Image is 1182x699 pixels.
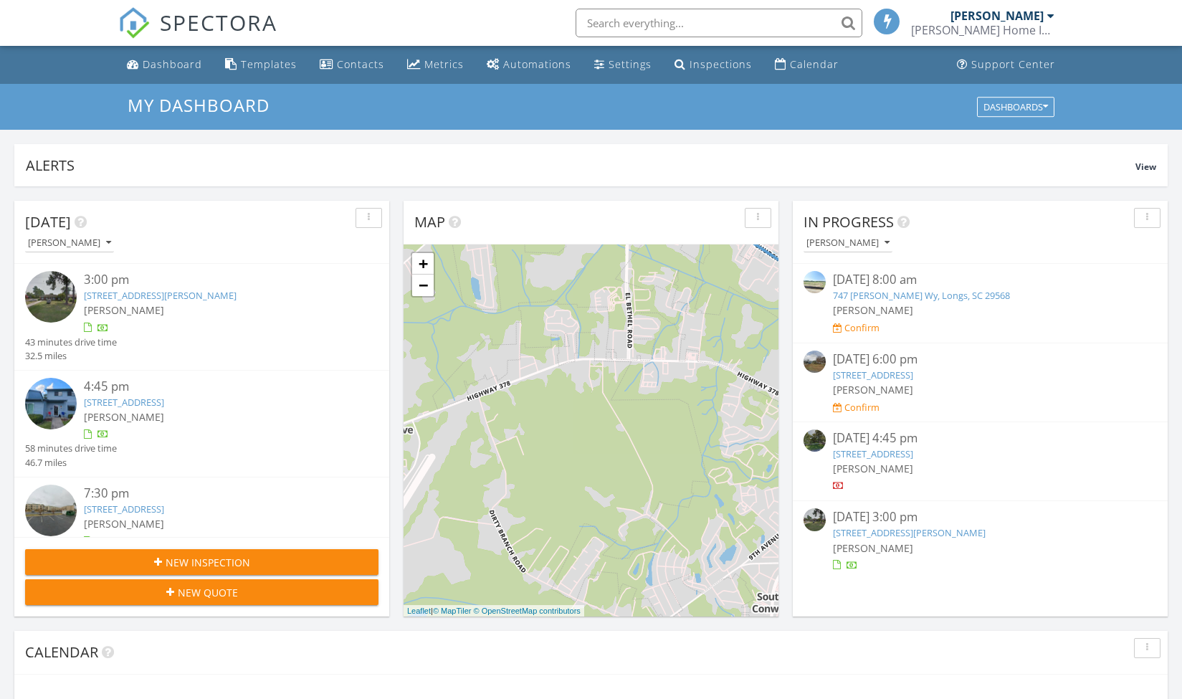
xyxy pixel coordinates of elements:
[951,52,1061,78] a: Support Center
[804,212,894,232] span: In Progress
[576,9,862,37] input: Search everything...
[25,579,378,605] button: New Quote
[84,485,349,503] div: 7:30 pm
[25,485,77,536] img: streetview
[804,351,1157,414] a: [DATE] 6:00 pm [STREET_ADDRESS] [PERSON_NAME] Confirm
[833,321,880,335] a: Confirm
[977,97,1054,117] button: Dashboards
[911,23,1054,37] div: Sloan Home Inspections
[84,396,164,409] a: [STREET_ADDRESS]
[412,275,434,296] a: Zoom out
[160,7,277,37] span: SPECTORA
[407,607,431,615] a: Leaflet
[804,508,826,531] img: streetview
[588,52,657,78] a: Settings
[25,549,378,575] button: New Inspection
[84,271,349,289] div: 3:00 pm
[424,57,464,71] div: Metrics
[833,351,1128,368] div: [DATE] 6:00 pm
[25,349,117,363] div: 32.5 miles
[804,271,826,293] img: streetview
[503,57,571,71] div: Automations
[25,456,117,470] div: 46.7 miles
[833,401,880,414] a: Confirm
[833,508,1128,526] div: [DATE] 3:00 pm
[84,378,349,396] div: 4:45 pm
[404,605,584,617] div: |
[25,336,117,349] div: 43 minutes drive time
[25,234,114,253] button: [PERSON_NAME]
[833,303,913,317] span: [PERSON_NAME]
[28,238,111,248] div: [PERSON_NAME]
[833,447,913,460] a: [STREET_ADDRESS]
[25,442,117,455] div: 58 minutes drive time
[833,271,1128,289] div: [DATE] 8:00 am
[844,322,880,333] div: Confirm
[971,57,1055,71] div: Support Center
[412,253,434,275] a: Zoom in
[118,7,150,39] img: The Best Home Inspection Software - Spectora
[804,429,1157,493] a: [DATE] 4:45 pm [STREET_ADDRESS] [PERSON_NAME]
[25,378,378,470] a: 4:45 pm [STREET_ADDRESS] [PERSON_NAME] 58 minutes drive time 46.7 miles
[25,378,77,429] img: 9343765%2Fcover_photos%2FHyaXe5lK2v7pCPtjbb9N%2Fsmall.jpg
[118,19,277,49] a: SPECTORA
[833,368,913,381] a: [STREET_ADDRESS]
[84,503,164,515] a: [STREET_ADDRESS]
[414,212,445,232] span: Map
[337,57,384,71] div: Contacts
[833,383,913,396] span: [PERSON_NAME]
[433,607,472,615] a: © MapTiler
[25,271,378,363] a: 3:00 pm [STREET_ADDRESS][PERSON_NAME] [PERSON_NAME] 43 minutes drive time 32.5 miles
[178,585,238,600] span: New Quote
[474,607,581,615] a: © OpenStreetMap contributors
[669,52,758,78] a: Inspections
[833,462,913,475] span: [PERSON_NAME]
[806,238,890,248] div: [PERSON_NAME]
[128,93,270,117] span: My Dashboard
[804,508,1157,572] a: [DATE] 3:00 pm [STREET_ADDRESS][PERSON_NAME] [PERSON_NAME]
[833,541,913,555] span: [PERSON_NAME]
[804,271,1157,335] a: [DATE] 8:00 am 747 [PERSON_NAME] Wy, Longs, SC 29568 [PERSON_NAME] Confirm
[25,485,378,576] a: 7:30 pm [STREET_ADDRESS] [PERSON_NAME] 18 minutes drive time 12.5 miles
[950,9,1044,23] div: [PERSON_NAME]
[166,555,250,570] span: New Inspection
[804,429,826,452] img: streetview
[844,401,880,413] div: Confirm
[609,57,652,71] div: Settings
[84,289,237,302] a: [STREET_ADDRESS][PERSON_NAME]
[219,52,302,78] a: Templates
[804,351,826,373] img: streetview
[481,52,577,78] a: Automations (Basic)
[25,642,98,662] span: Calendar
[25,212,71,232] span: [DATE]
[84,410,164,424] span: [PERSON_NAME]
[983,102,1048,112] div: Dashboards
[401,52,470,78] a: Metrics
[1135,161,1156,173] span: View
[804,234,892,253] button: [PERSON_NAME]
[769,52,844,78] a: Calendar
[241,57,297,71] div: Templates
[121,52,208,78] a: Dashboard
[84,303,164,317] span: [PERSON_NAME]
[690,57,752,71] div: Inspections
[314,52,390,78] a: Contacts
[84,517,164,531] span: [PERSON_NAME]
[143,57,202,71] div: Dashboard
[833,526,986,539] a: [STREET_ADDRESS][PERSON_NAME]
[833,289,1010,302] a: 747 [PERSON_NAME] Wy, Longs, SC 29568
[25,271,77,323] img: streetview
[790,57,839,71] div: Calendar
[26,156,1135,175] div: Alerts
[833,429,1128,447] div: [DATE] 4:45 pm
